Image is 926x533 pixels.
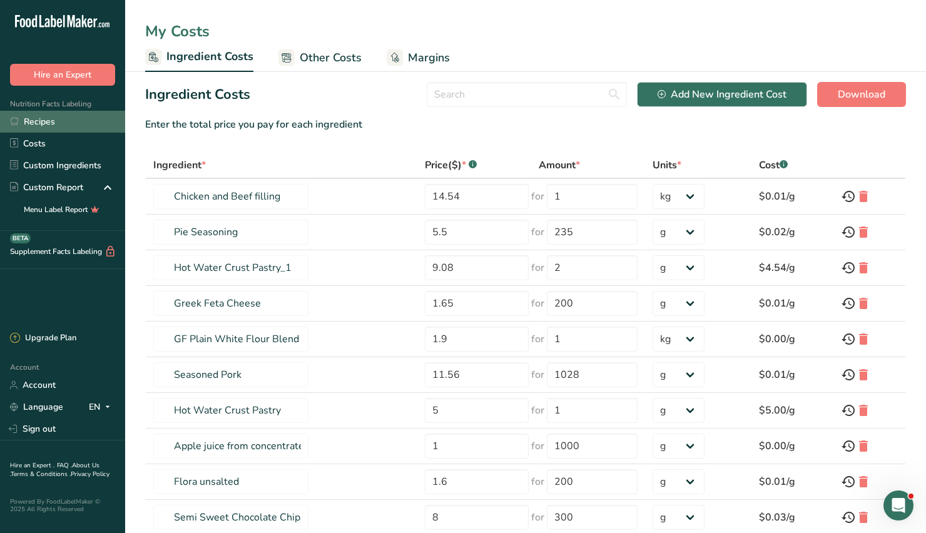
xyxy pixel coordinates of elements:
[539,158,580,173] div: Amount
[11,470,71,479] a: Terms & Conditions .
[10,181,83,194] div: Custom Report
[751,215,833,250] td: $0.02/g
[751,250,833,286] td: $4.54/g
[153,158,206,173] div: Ingredient
[658,87,786,102] div: Add New Ingredient Cost
[531,189,544,204] span: for
[531,332,544,347] span: for
[145,117,906,132] div: Enter the total price you pay for each ingredient
[759,158,788,173] div: Cost
[10,233,31,243] div: BETA
[57,461,72,470] a: FAQ .
[751,464,833,500] td: $0.01/g
[145,43,253,73] a: Ingredient Costs
[751,429,833,464] td: $0.00/g
[531,474,544,489] span: for
[10,461,54,470] a: Hire an Expert .
[838,87,885,102] span: Download
[531,225,544,240] span: for
[387,44,450,72] a: Margins
[637,82,807,107] button: Add New Ingredient Cost
[751,322,833,357] td: $0.00/g
[751,393,833,429] td: $5.00/g
[278,44,362,72] a: Other Costs
[10,64,115,86] button: Hire an Expert
[427,82,627,107] input: Search
[751,179,833,215] td: $0.01/g
[531,296,544,311] span: for
[89,400,115,415] div: EN
[531,439,544,454] span: for
[751,286,833,322] td: $0.01/g
[408,49,450,66] span: Margins
[125,20,926,43] div: My Costs
[10,461,99,479] a: About Us .
[10,396,63,418] a: Language
[653,158,681,173] div: Units
[71,470,109,479] a: Privacy Policy
[531,260,544,275] span: for
[883,490,913,520] iframe: Intercom live chat
[300,49,362,66] span: Other Costs
[10,332,76,345] div: Upgrade Plan
[531,403,544,418] span: for
[425,158,477,173] div: Price($)
[145,84,250,105] h2: Ingredient Costs
[166,48,253,65] span: Ingredient Costs
[531,367,544,382] span: for
[531,510,544,525] span: for
[751,357,833,393] td: $0.01/g
[817,82,906,107] button: Download
[10,498,115,513] div: Powered By FoodLabelMaker © 2025 All Rights Reserved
